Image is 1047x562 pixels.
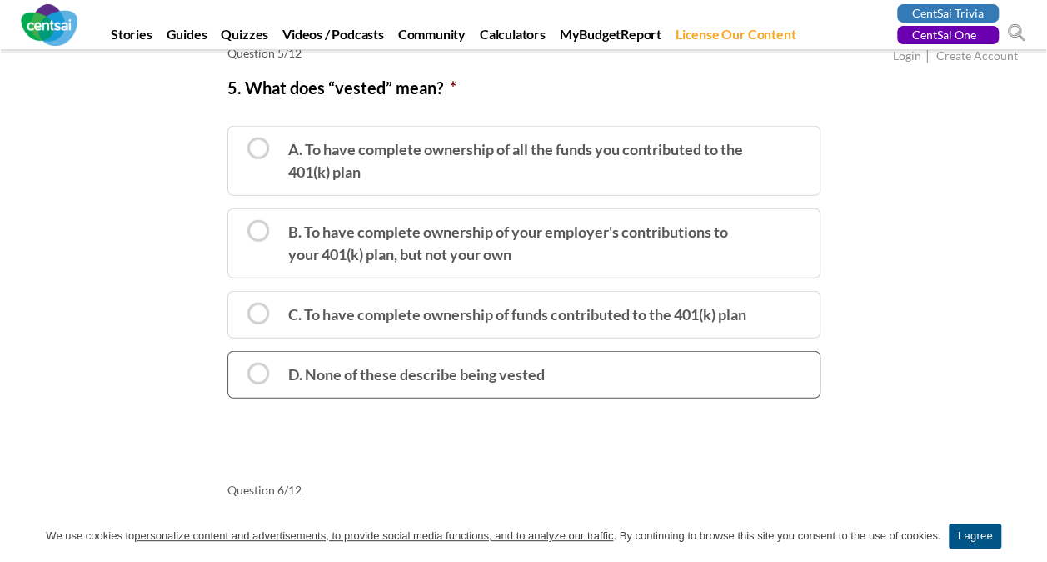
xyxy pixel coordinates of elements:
label: C. To have complete ownership of funds contributed to the 401(k) plan [227,291,820,339]
a: I agree [1018,528,1035,544]
a: Stories [105,26,158,49]
span: | [924,47,934,66]
li: Question 6/12 [227,482,820,499]
label: D. None of these describe being vested [227,351,820,399]
img: CentSai [21,4,77,46]
label: A. To have complete ownership of all the funds you contributed to the 401(k) plan [227,126,820,196]
a: Videos / Podcasts [277,26,390,49]
a: Calculators [474,26,551,49]
a: Quizzes [215,26,274,49]
label: 5. What does “vested” mean? [227,74,456,101]
a: Guides [161,26,213,49]
span: We use cookies to . By continuing to browse this site you consent to the use of cookies. [46,528,940,544]
a: CentSai Trivia [897,4,999,23]
a: I agree [949,524,1000,549]
u: personalize content and advertisements, to provide social media functions, and to analyze our tra... [134,529,613,542]
a: License Our Content [670,26,801,49]
label: B. To have complete ownership of your employer's contributions to your 401(k) plan, but not your own [227,208,820,278]
a: Community [392,26,471,49]
a: CentSai One [897,26,999,44]
a: Create Account [936,48,1018,66]
a: MyBudgetReport [554,26,667,49]
a: Login [893,48,921,66]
